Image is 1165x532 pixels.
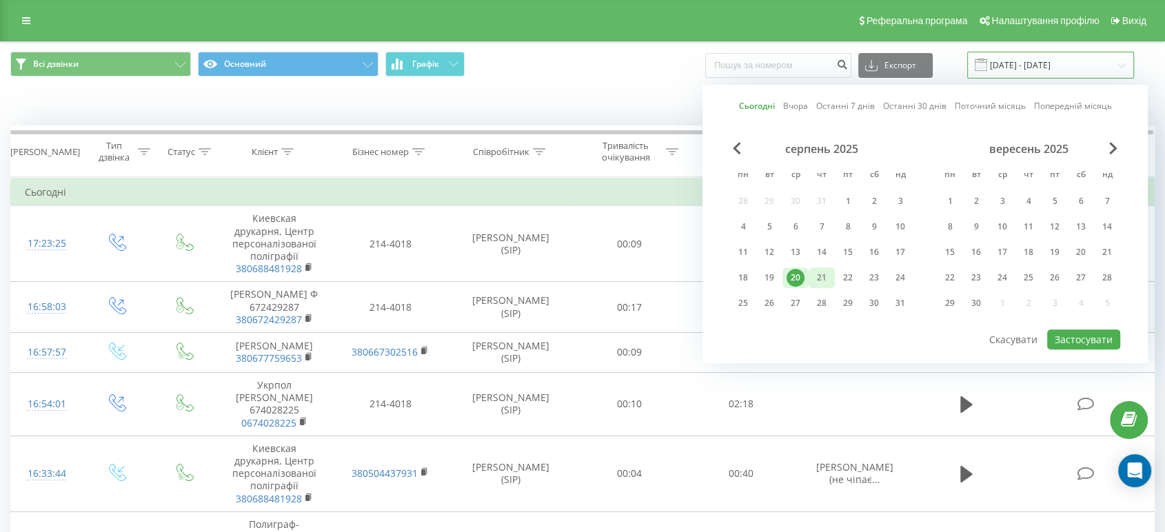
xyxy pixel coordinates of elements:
div: 19 [760,269,778,287]
div: чт 18 вер 2025 р. [1015,242,1042,263]
div: 6 [1072,192,1090,210]
a: Сьогодні [739,100,775,113]
td: Киевская друкарня, Центр персоналізованої поліграфії [216,206,332,282]
a: 380672429287 [236,313,302,326]
div: 2 [967,192,985,210]
a: 380677759653 [236,351,302,365]
div: ср 17 вер 2025 р. [989,242,1015,263]
div: чт 21 серп 2025 р. [809,267,835,288]
div: вт 5 серп 2025 р. [756,216,782,237]
div: ср 10 вер 2025 р. [989,216,1015,237]
div: 26 [760,294,778,312]
div: 1 [941,192,959,210]
td: Укрпол [PERSON_NAME] 674028225 [216,373,332,436]
div: чт 7 серп 2025 р. [809,216,835,237]
abbr: понеділок [940,165,960,186]
div: 8 [839,218,857,236]
div: пт 1 серп 2025 р. [835,191,861,212]
div: ср 24 вер 2025 р. [989,267,1015,288]
div: ср 20 серп 2025 р. [782,267,809,288]
div: серпень 2025 [730,142,913,156]
div: 23 [865,269,883,287]
div: 7 [813,218,831,236]
td: 00:17 [574,282,685,333]
span: Next Month [1109,142,1117,154]
div: пт 8 серп 2025 р. [835,216,861,237]
div: сб 6 вер 2025 р. [1068,191,1094,212]
span: Графік [412,59,439,69]
div: 21 [1098,243,1116,261]
div: ср 27 серп 2025 р. [782,293,809,314]
div: 4 [734,218,752,236]
div: чт 25 вер 2025 р. [1015,267,1042,288]
div: 16:57:57 [25,339,68,366]
div: чт 11 вер 2025 р. [1015,216,1042,237]
div: 10 [891,218,909,236]
div: пн 4 серп 2025 р. [730,216,756,237]
div: чт 14 серп 2025 р. [809,242,835,263]
div: 24 [993,269,1011,287]
div: сб 13 вер 2025 р. [1068,216,1094,237]
div: 5 [760,218,778,236]
div: вт 30 вер 2025 р. [963,293,989,314]
div: пт 29 серп 2025 р. [835,293,861,314]
td: 00:09 [574,332,685,372]
div: 27 [787,294,804,312]
div: ср 6 серп 2025 р. [782,216,809,237]
div: 30 [865,294,883,312]
div: пн 11 серп 2025 р. [730,242,756,263]
abbr: середа [992,165,1013,186]
div: пн 18 серп 2025 р. [730,267,756,288]
div: 20 [787,269,804,287]
div: сб 27 вер 2025 р. [1068,267,1094,288]
td: 00:09 [574,206,685,282]
div: вт 12 серп 2025 р. [756,242,782,263]
button: Всі дзвінки [10,52,191,76]
td: Сьогодні [11,178,1155,206]
div: чт 4 вер 2025 р. [1015,191,1042,212]
div: сб 2 серп 2025 р. [861,191,887,212]
button: Застосувати [1047,329,1120,349]
abbr: неділя [1097,165,1117,186]
div: нд 31 серп 2025 р. [887,293,913,314]
a: Вчора [783,100,808,113]
td: [PERSON_NAME] (SIP) [448,436,573,511]
div: 5 [1046,192,1064,210]
td: 03:26 [685,332,797,372]
div: 26 [1046,269,1064,287]
a: 380688481928 [236,492,302,505]
a: 0674028225 [241,416,296,429]
td: 02:18 [685,373,797,436]
abbr: п’ятниця [1044,165,1065,186]
abbr: середа [785,165,806,186]
div: вт 26 серп 2025 р. [756,293,782,314]
a: 380688481928 [236,262,302,275]
a: Останні 7 днів [816,100,875,113]
div: чт 28 серп 2025 р. [809,293,835,314]
abbr: п’ятниця [838,165,858,186]
div: вт 23 вер 2025 р. [963,267,989,288]
div: 21 [813,269,831,287]
div: 23 [967,269,985,287]
a: Попередній місяць [1034,100,1112,113]
div: нд 14 вер 2025 р. [1094,216,1120,237]
div: 11 [1020,218,1037,236]
div: 8 [941,218,959,236]
div: сб 30 серп 2025 р. [861,293,887,314]
div: Тривалість очікування [589,140,662,163]
div: [PERSON_NAME] [10,146,80,158]
div: пт 15 серп 2025 р. [835,242,861,263]
div: 12 [1046,218,1064,236]
div: 9 [967,218,985,236]
abbr: субота [1071,165,1091,186]
button: Графік [385,52,465,76]
div: нд 24 серп 2025 р. [887,267,913,288]
div: 9 [865,218,883,236]
div: вт 16 вер 2025 р. [963,242,989,263]
td: 214-4018 [332,282,448,333]
div: 3 [891,192,909,210]
div: 12 [760,243,778,261]
div: пт 22 серп 2025 р. [835,267,861,288]
div: сб 16 серп 2025 р. [861,242,887,263]
div: Бізнес номер [352,146,409,158]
